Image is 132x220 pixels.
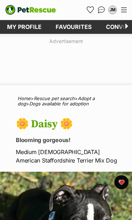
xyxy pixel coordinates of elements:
ul: Account quick links [84,4,118,16]
button: Menu [118,5,130,15]
a: Home [18,96,31,101]
a: Favourites [84,4,96,16]
a: Favourites [49,20,99,34]
img: logo-e224e6f780fb5917bec1dbf3a21bbac754714ae5b6737aabdf751b685950b380.svg [5,5,56,15]
button: favourite [114,175,128,189]
a: PetRescue [5,5,56,15]
a: Conversations [96,4,107,16]
p: Blooming gorgeous! [16,135,123,145]
a: Rescue pet search [34,96,75,101]
img: chat-41dd97257d64d25036548639549fe6c8038ab92f7586957e7f3b1b290dea8141.svg [98,6,105,13]
div: JM [109,6,116,13]
h1: 🌼 Daisy 🌼 [16,117,123,132]
button: My account [107,4,118,16]
p: Medium [DEMOGRAPHIC_DATA] American Staffordshire Terrier Mix Dog [16,148,123,165]
a: Dogs available for adoption [29,101,89,106]
a: Adopt a dog [18,96,95,106]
